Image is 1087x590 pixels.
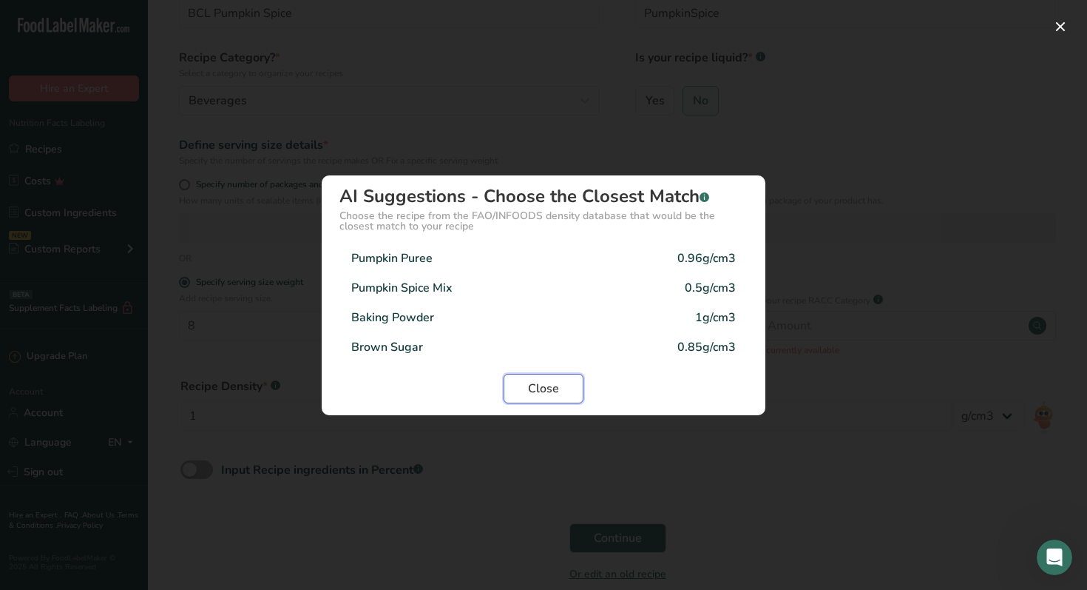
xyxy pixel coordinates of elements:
button: Close [504,374,583,403]
div: 0.5g/cm3 [685,279,736,297]
span: Close [528,380,559,398]
div: 1g/cm3 [695,309,736,326]
div: Choose the recipe from the FAO/INFOODS density database that would be the closest match to your r... [339,211,748,232]
div: 0.96g/cm3 [677,249,736,267]
div: 0.85g/cm3 [677,338,736,356]
div: Pumpkin Spice Mix [351,279,453,297]
div: Baking Powder [351,309,434,326]
iframe: Intercom live chat [1037,540,1072,575]
div: Brown Sugar [351,338,423,356]
div: AI Suggestions - Choose the Closest Match [339,187,748,205]
div: Pumpkin Puree [351,249,433,267]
